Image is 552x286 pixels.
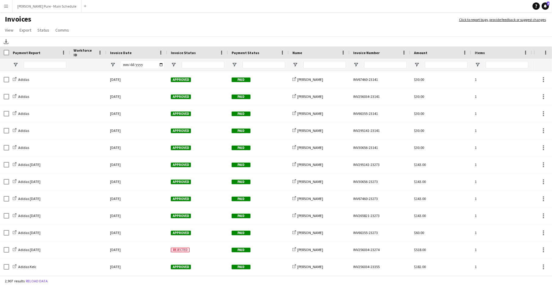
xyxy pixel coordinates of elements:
span: $30.00 [414,128,424,133]
div: 1 [471,207,532,224]
span: [PERSON_NAME] [297,77,323,82]
button: Open Filter Menu [110,62,116,67]
div: INV66355-23273 [350,224,410,241]
span: Adidas [DATE] [18,213,40,218]
span: Paid [232,112,250,116]
span: Approved [171,95,191,99]
span: View [5,27,13,33]
button: Open Filter Menu [232,62,237,67]
div: INV256034-23355 [350,258,410,275]
span: Payment Status [232,50,259,55]
span: $143.00 [414,213,426,218]
div: INV67460-23141 [350,71,410,88]
span: Invoice Status [171,50,196,55]
a: Adidas [13,94,29,99]
a: Adidas [13,145,29,150]
div: [DATE] [106,190,167,207]
span: $143.00 [414,162,426,167]
span: $518.00 [414,247,426,252]
span: Paid [232,248,250,252]
span: $143.00 [414,196,426,201]
a: Adidas [13,77,29,82]
span: Adidas Kelc [18,264,36,269]
div: INV66355-23141 [350,105,410,122]
div: INV295141-23273 [350,156,410,173]
span: Payment Report [13,50,40,55]
div: INV265821-23273 [350,207,410,224]
span: [PERSON_NAME] [297,162,323,167]
div: [DATE] [106,224,167,241]
div: 1 [471,88,532,105]
span: 4 [547,2,550,5]
app-action-btn: Download [2,38,10,45]
button: Open Filter Menu [353,62,359,67]
span: Adidas [18,77,29,82]
span: Comms [55,27,69,33]
span: Paid [232,197,250,201]
span: Adidas [DATE] [18,162,40,167]
div: [DATE] [106,139,167,156]
a: Adidas Kelc [13,264,36,269]
a: Adidas [13,111,29,116]
a: Adidas [DATE] [13,179,40,184]
span: Workforce ID [74,48,95,57]
span: Approved [171,163,191,167]
span: [PERSON_NAME] [297,128,323,133]
span: Paid [232,265,250,269]
span: Approved [171,78,191,82]
div: 1 [471,224,532,241]
span: [PERSON_NAME] [297,264,323,269]
span: Paid [232,129,250,133]
div: INV295141-23141 [350,122,410,139]
span: [PERSON_NAME] [297,145,323,150]
button: Open Filter Menu [292,62,298,67]
span: Amount [414,50,427,55]
div: 1 [471,71,532,88]
input: Items Filter Input [486,61,528,68]
span: Adidas [18,128,29,133]
div: [DATE] [106,122,167,139]
input: Invoice Date Filter Input [121,61,164,68]
a: Adidas [DATE] [13,162,40,167]
span: [PERSON_NAME] [297,94,323,99]
span: [PERSON_NAME] [297,111,323,116]
span: Paid [232,146,250,150]
span: Invoice Date [110,50,132,55]
span: Approved [171,231,191,235]
a: 4 [542,2,549,10]
div: [DATE] [106,207,167,224]
div: 1 [471,122,532,139]
input: Name Filter Input [303,61,346,68]
div: INV256034-23274 [350,241,410,258]
span: $60.00 [414,230,424,235]
a: Adidas [13,128,29,133]
span: $30.00 [414,145,424,150]
button: Open Filter Menu [13,62,18,67]
span: $30.00 [414,77,424,82]
span: Approved [171,112,191,116]
button: Open Filter Menu [414,62,419,67]
div: [DATE] [106,88,167,105]
input: Invoice Number Filter Input [364,61,407,68]
a: Adidas [DATE] [13,196,40,201]
span: Paid [232,214,250,218]
span: Adidas [DATE] [18,179,40,184]
span: Paid [232,231,250,235]
div: INV67460-23273 [350,190,410,207]
div: 1 [471,241,532,258]
div: 1 [471,156,532,173]
span: Name [292,50,302,55]
span: [PERSON_NAME] [297,213,323,218]
div: [DATE] [106,105,167,122]
span: Adidas [DATE] [18,247,40,252]
span: Paid [232,180,250,184]
span: Export [19,27,31,33]
div: [DATE] [106,241,167,258]
span: Invoice Number [353,50,380,55]
span: Paid [232,163,250,167]
a: Adidas [DATE] [13,247,40,252]
div: 1 [471,190,532,207]
span: Approved [171,265,191,269]
button: Open Filter Menu [171,62,176,67]
span: Adidas [DATE] [18,196,40,201]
